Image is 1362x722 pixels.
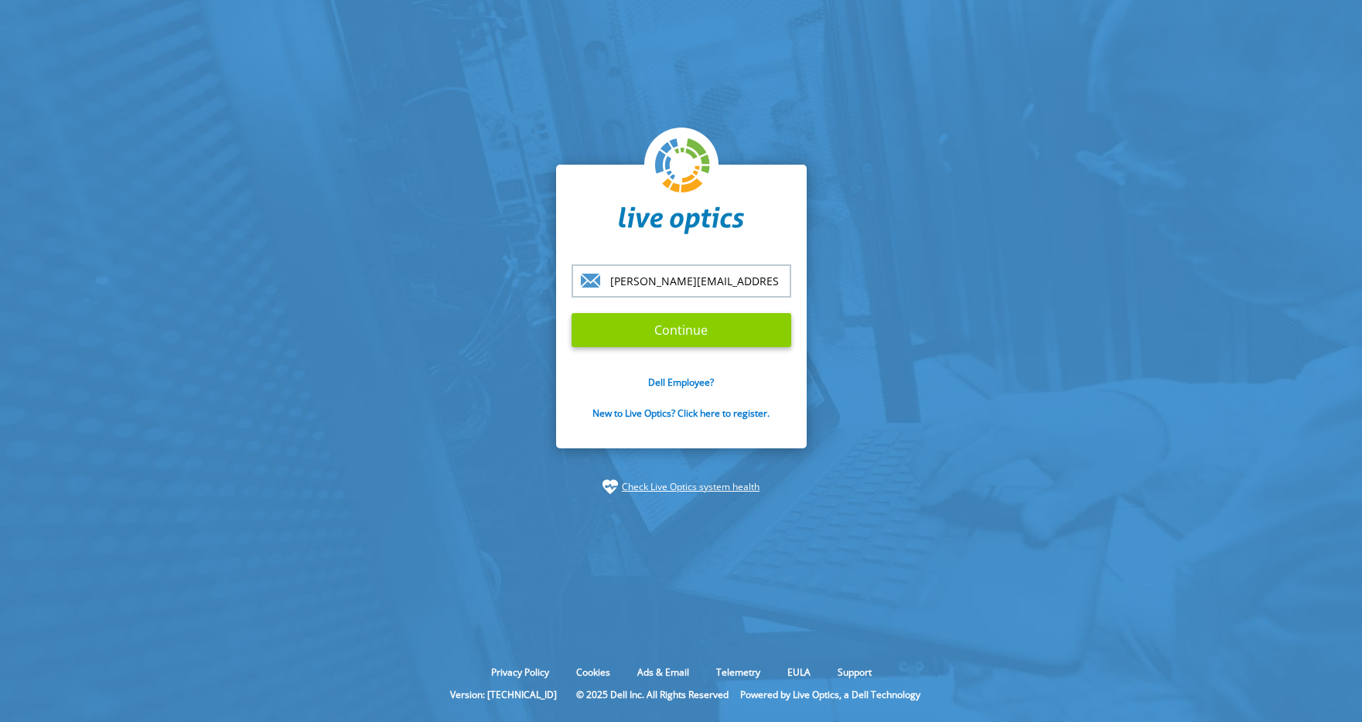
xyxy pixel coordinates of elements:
img: liveoptics-word.svg [619,206,744,234]
input: Continue [572,313,791,347]
a: Support [826,666,883,679]
a: Privacy Policy [480,666,561,679]
img: liveoptics-logo.svg [655,138,711,194]
a: Telemetry [705,666,772,679]
img: status-check-icon.svg [602,479,618,495]
a: Check Live Optics system health [622,479,760,495]
a: Cookies [565,666,622,679]
input: email@address.com [572,264,791,298]
a: New to Live Optics? Click here to register. [592,407,770,420]
a: Dell Employee? [648,376,714,389]
li: Powered by Live Optics, a Dell Technology [740,688,920,701]
li: Version: [TECHNICAL_ID] [442,688,565,701]
li: © 2025 Dell Inc. All Rights Reserved [568,688,736,701]
a: Ads & Email [626,666,701,679]
a: EULA [776,666,822,679]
